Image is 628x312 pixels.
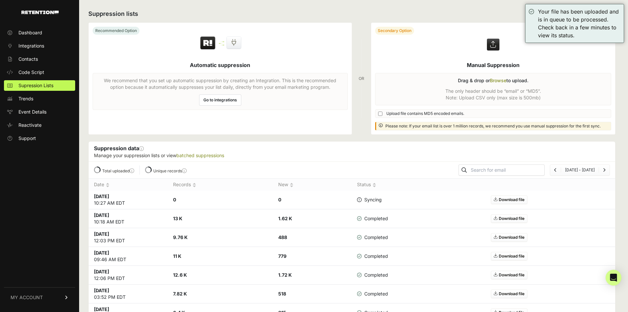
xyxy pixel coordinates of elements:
span: Code Script [18,69,44,76]
td: 10:27 AM EDT [89,191,168,209]
td: 09:46 AM EDT [89,247,168,266]
img: Retention [199,36,216,51]
a: Event Details [4,107,75,117]
strong: [DATE] [94,288,109,293]
span: Event Details [18,109,46,115]
strong: 11 K [173,253,181,259]
span: Syncing [357,196,382,203]
strong: [DATE] [94,231,109,237]
strong: [DATE] [94,306,109,312]
span: Reactivate [18,122,42,128]
h5: Automatic suppression [190,61,250,69]
span: Integrations [18,43,44,49]
strong: [DATE] [94,269,109,274]
th: Status [352,179,404,191]
strong: 12.6 K [173,272,187,278]
label: Total uploaded [102,168,134,173]
a: batched suppressions [176,153,224,158]
strong: 0 [173,197,176,202]
strong: 779 [278,253,286,259]
a: Reactivate [4,120,75,130]
span: Completed [357,291,388,297]
span: Dashboard [18,29,42,36]
a: Download file [491,271,527,279]
input: Upload file contains MD5 encoded emails. [378,112,382,116]
span: Support [18,135,36,142]
strong: 1.72 K [278,272,292,278]
span: Completed [357,272,388,278]
input: Search for email [469,165,544,175]
td: 03:52 PM EDT [89,285,168,303]
strong: 7.82 K [173,291,187,296]
a: Previous [554,167,557,172]
img: no_sort-eaf950dc5ab64cae54d48a5578032e96f70b2ecb7d747501f34c8f2db400fb66.gif [106,183,109,188]
a: Next [603,167,606,172]
a: Go to integrations [199,94,241,106]
span: Trends [18,95,33,102]
p: Manage your suppression lists or view [94,152,610,159]
img: integration [219,43,224,44]
th: Date [89,179,168,191]
strong: 1.62 K [278,216,292,221]
td: 12:03 PM EDT [89,228,168,247]
a: Download file [491,290,527,298]
th: New [273,179,352,191]
a: Contacts [4,54,75,64]
a: Download file [491,252,527,260]
th: Records [168,179,273,191]
span: Supression Lists [18,82,53,89]
img: no_sort-eaf950dc5ab64cae54d48a5578032e96f70b2ecb7d747501f34c8f2db400fb66.gif [290,183,293,188]
h2: Suppression lists [88,9,615,18]
td: 12:06 PM EDT [89,266,168,285]
img: no_sort-eaf950dc5ab64cae54d48a5578032e96f70b2ecb7d747501f34c8f2db400fb66.gif [193,183,196,188]
span: MY ACCOUNT [11,294,43,301]
span: Upload file contains MD5 encoded emails. [386,111,464,116]
span: Completed [357,215,388,222]
a: Supression Lists [4,80,75,91]
a: MY ACCOUNT [4,287,75,307]
strong: 0 [278,197,281,202]
strong: 13 K [173,216,182,221]
img: integration [219,41,224,42]
strong: 488 [278,234,287,240]
div: OR [359,22,364,135]
a: Trends [4,93,75,104]
a: Integrations [4,41,75,51]
span: Contacts [18,56,38,62]
img: no_sort-eaf950dc5ab64cae54d48a5578032e96f70b2ecb7d747501f34c8f2db400fb66.gif [373,183,376,188]
nav: Page navigation [550,164,610,176]
li: [DATE] - [DATE] [561,167,599,173]
img: Retention.com [21,11,59,14]
img: integration [219,45,224,46]
strong: [DATE] [94,212,109,218]
a: Download file [491,195,527,204]
div: Open Intercom Messenger [606,270,621,286]
strong: [DATE] [94,250,109,256]
div: Your file has been uploaded and is in queue to be processed. Check back in a few minutes to view ... [538,8,620,39]
strong: 9.76 K [173,234,188,240]
div: Suppression data [89,142,615,161]
span: Completed [357,234,388,241]
td: 10:18 AM EDT [89,209,168,228]
label: Unique records [153,168,187,173]
a: Dashboard [4,27,75,38]
p: We recommend that you set up automatic suppression by creating an Integration. This is the recomm... [97,77,344,90]
a: Download file [491,214,527,223]
strong: 518 [278,291,286,296]
span: Completed [357,253,388,260]
strong: [DATE] [94,193,109,199]
a: Support [4,133,75,144]
a: Code Script [4,67,75,78]
a: Download file [491,233,527,242]
div: Recommended Option [93,27,139,35]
